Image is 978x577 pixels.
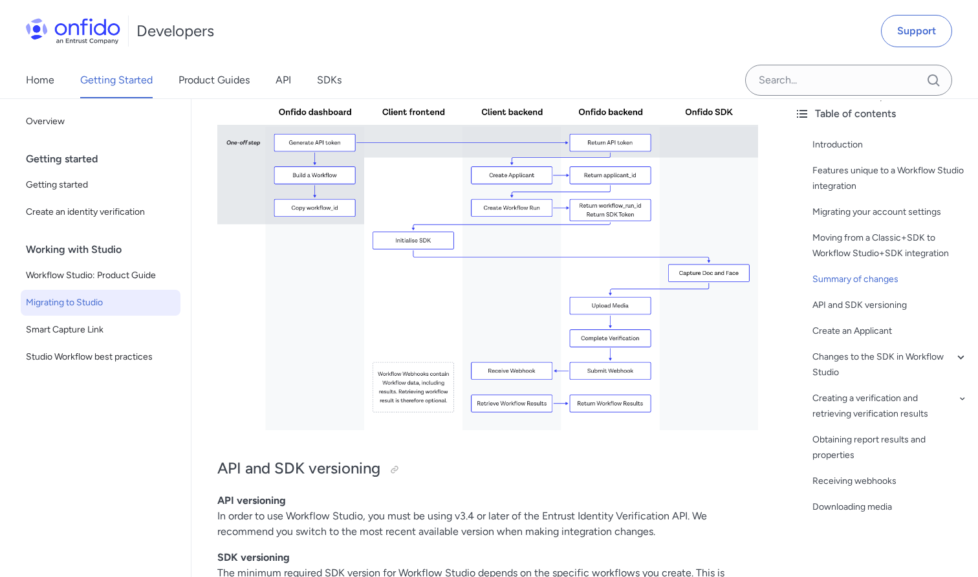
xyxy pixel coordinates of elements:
[812,391,968,422] a: Creating a verification and retrieving verification results
[26,114,175,129] span: Overview
[26,322,175,338] span: Smart Capture Link
[21,199,180,225] a: Create an identity verification
[26,349,175,365] span: Studio Workflow best practices
[745,65,952,96] input: Onfido search input field
[26,204,175,220] span: Create an identity verification
[26,146,186,172] div: Getting started
[26,295,175,310] span: Migrating to Studio
[812,230,968,261] a: Moving from a Classic+SDK to Workflow Studio+SDK integration
[21,317,180,343] a: Smart Capture Link
[217,551,290,563] strong: SDK versioning
[317,62,342,98] a: SDKs
[276,62,291,98] a: API
[21,290,180,316] a: Migrating to Studio
[812,298,968,313] a: API and SDK versioning
[881,15,952,47] a: Support
[26,62,54,98] a: Home
[179,62,250,98] a: Product Guides
[812,272,968,287] a: Summary of changes
[217,494,286,506] strong: API versioning
[21,263,180,288] a: Workflow Studio: Product Guide
[21,109,180,135] a: Overview
[812,474,968,489] a: Receiving webhooks
[812,499,968,515] a: Downloading media
[812,323,968,339] a: Create an Applicant
[21,172,180,198] a: Getting started
[21,344,180,370] a: Studio Workflow best practices
[812,349,968,380] a: Changes to the SDK in Workflow Studio
[812,204,968,220] a: Migrating your account settings
[812,432,968,463] a: Obtaining report results and properties
[794,106,968,122] div: Table of contents
[26,18,120,44] img: Onfido Logo
[217,493,758,539] p: In order to use Workflow Studio, you must be using v3.4 or later of the Entrust Identity Verifica...
[80,62,153,98] a: Getting Started
[26,268,175,283] span: Workflow Studio: Product Guide
[812,163,968,194] a: Features unique to a Workflow Studio integration
[812,137,968,153] a: Introduction
[26,177,175,193] span: Getting started
[26,237,186,263] div: Working with Studio
[217,458,758,480] h2: API and SDK versioning
[217,89,758,430] img: Verification steps in a Studio integration
[136,21,214,41] h1: Developers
